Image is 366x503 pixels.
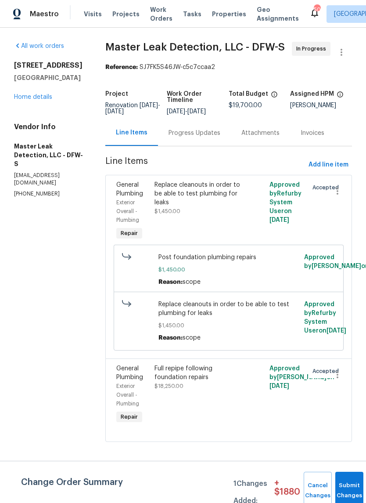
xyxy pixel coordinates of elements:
span: scope [183,279,201,285]
div: 50 [314,5,320,14]
span: General Plumbing [116,365,143,380]
span: The total cost of line items that have been proposed by Opendoor. This sum includes line items th... [271,91,278,102]
span: Post foundation plumbing repairs [158,253,299,262]
span: [DATE] [140,102,158,109]
span: Renovation [105,102,160,115]
button: Add line item [305,157,352,173]
h5: Work Order Timeline [167,91,229,103]
span: Projects [112,10,140,18]
h2: [STREET_ADDRESS] [14,61,84,70]
span: Maestro [30,10,59,18]
span: Reason: [158,335,183,341]
span: Exterior Overall - Plumbing [116,200,139,223]
span: [DATE] [269,383,289,389]
span: [DATE] [167,109,185,115]
span: Replace cleanouts in order to be able to test plumbing for leaks [158,300,299,318]
h5: Master Leak Detection, LLC - DFW-S [14,142,84,168]
span: Visits [84,10,102,18]
p: [EMAIL_ADDRESS][DOMAIN_NAME] [14,172,84,187]
span: Repair [117,229,141,238]
a: Home details [14,94,52,100]
div: [PERSON_NAME] [290,102,352,109]
div: Progress Updates [169,129,220,138]
p: [PHONE_NUMBER] [14,190,84,198]
h5: Assigned HPM [290,91,334,97]
span: - [167,109,206,115]
div: SJ7FK5S46JW-c5c7ccaa2 [105,63,352,72]
span: [DATE] [187,109,206,115]
span: Repair [117,413,141,421]
span: $1,450.00 [154,209,180,214]
span: scope [183,335,201,341]
span: General Plumbing [116,182,143,197]
span: Accepted [312,183,342,192]
span: Reason: [158,279,183,285]
span: Line Items [105,157,305,173]
span: Approved by Refurby System User on [269,182,301,223]
h4: Vendor Info [14,123,84,131]
h5: Project [105,91,128,97]
span: $19,700.00 [229,102,262,109]
span: Approved by Refurby System User on [304,301,346,334]
h5: Total Budget [229,91,268,97]
span: Geo Assignments [257,5,299,23]
div: Full repipe following foundation repairs [154,364,245,382]
span: - [105,102,160,115]
div: Attachments [241,129,280,138]
span: In Progress [296,44,330,53]
span: $1,450.00 [158,265,299,274]
span: [DATE] [105,109,124,115]
h5: [GEOGRAPHIC_DATA] [14,73,84,82]
span: Master Leak Detection, LLC - DFW-S [105,42,285,52]
span: The hpm assigned to this work order. [337,91,344,102]
span: Approved by [PERSON_NAME] on [269,365,334,389]
div: Invoices [301,129,324,138]
span: Tasks [183,11,201,17]
span: Add line item [309,159,348,170]
b: Reference: [105,64,138,70]
span: [DATE] [327,328,346,334]
span: Exterior Overall - Plumbing [116,384,139,406]
span: $18,250.00 [154,384,183,389]
span: [DATE] [269,217,289,223]
a: All work orders [14,43,64,49]
div: Replace cleanouts in order to be able to test plumbing for leaks [154,181,245,207]
span: Work Orders [150,5,172,23]
div: Line Items [116,128,147,137]
span: Accepted [312,367,342,376]
span: Properties [212,10,246,18]
span: $1,450.00 [158,321,299,330]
